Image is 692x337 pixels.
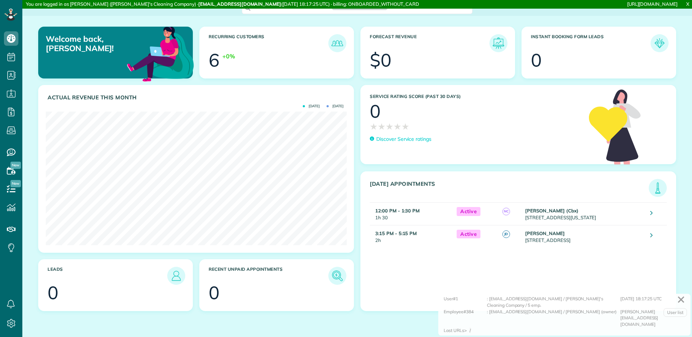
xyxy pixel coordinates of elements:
[402,120,409,133] span: ★
[48,284,58,302] div: 0
[664,308,687,317] a: User list
[209,267,328,285] h3: Recent unpaid appointments
[502,230,510,238] span: JD
[375,208,420,214] strong: 12:00 PM - 1:30 PM
[125,18,195,88] img: dashboard_welcome-42a62b7d889689a78055ac9021e634bf52bae3f8056760290aed330b23ab8690.png
[198,1,281,7] strong: [EMAIL_ADDRESS][DOMAIN_NAME]
[457,207,480,216] span: Active
[523,203,645,225] td: [STREET_ADDRESS][US_STATE]
[330,36,345,50] img: icon_recurring_customers-cf858462ba22bcd05b5a5880d41d6543d210077de5bb9ebc9590e49fd87d84ed.png
[330,269,345,283] img: icon_unpaid_appointments-47b8ce3997adf2238b356f14209ab4cced10bd1f174958f3ca8f1d0dd7fffeee.png
[652,36,667,50] img: icon_form_leads-04211a6a04a5b2264e4ee56bc0799ec3eb69b7e499cbb523a139df1d13a81ae0.png
[370,34,489,52] h3: Forecast Revenue
[394,120,402,133] span: ★
[627,1,678,7] a: [URL][DOMAIN_NAME]
[370,102,381,120] div: 0
[375,230,417,236] strong: 3:15 PM - 5:15 PM
[48,94,346,101] h3: Actual Revenue this month
[370,135,431,143] a: Discover Service ratings
[46,34,143,53] p: Welcome back, [PERSON_NAME]!
[10,162,21,169] span: New
[303,104,320,108] span: [DATE]
[487,309,620,328] div: : [EMAIL_ADDRESS][DOMAIN_NAME] / [PERSON_NAME] (owner)
[620,296,685,308] div: [DATE] 18:17:25 UTC
[487,296,620,308] div: : [EMAIL_ADDRESS][DOMAIN_NAME] / [PERSON_NAME]'s Cleaning Company / 5 emp.
[222,52,235,60] div: +0%
[209,284,219,302] div: 0
[370,225,453,247] td: 2h
[376,135,431,143] p: Discover Service ratings
[48,267,167,285] h3: Leads
[370,51,391,69] div: $0
[673,291,689,308] a: ✕
[525,208,578,214] strong: [PERSON_NAME] (Cbx)
[209,34,328,52] h3: Recurring Customers
[502,208,510,215] span: NC
[169,269,183,283] img: icon_leads-1bed01f49abd5b7fead27621c3d59655bb73ed531f8eeb49469d10e621d6b896.png
[464,327,474,334] div: >
[457,230,480,239] span: Active
[620,309,685,328] div: [PERSON_NAME][EMAIL_ADDRESS][DOMAIN_NAME]
[470,328,471,333] span: /
[370,120,378,133] span: ★
[10,180,21,187] span: New
[327,104,343,108] span: [DATE]
[386,120,394,133] span: ★
[491,36,506,50] img: icon_forecast_revenue-8c13a41c7ed35a8dcfafea3cbb826a0462acb37728057bba2d056411b612bbbe.png
[444,296,487,308] div: User#1
[525,230,565,236] strong: [PERSON_NAME]
[370,181,649,197] h3: [DATE] Appointments
[370,94,582,99] h3: Service Rating score (past 30 days)
[444,327,464,334] div: Last URLs
[651,181,665,195] img: icon_todays_appointments-901f7ab196bb0bea1936b74009e4eb5ffbc2d2711fa7634e0d609ed5ef32b18b.png
[370,203,453,225] td: 1h 30
[531,34,651,52] h3: Instant Booking Form Leads
[531,51,542,69] div: 0
[444,309,487,328] div: Employee#384
[378,120,386,133] span: ★
[523,225,645,247] td: [STREET_ADDRESS]
[209,51,219,69] div: 6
